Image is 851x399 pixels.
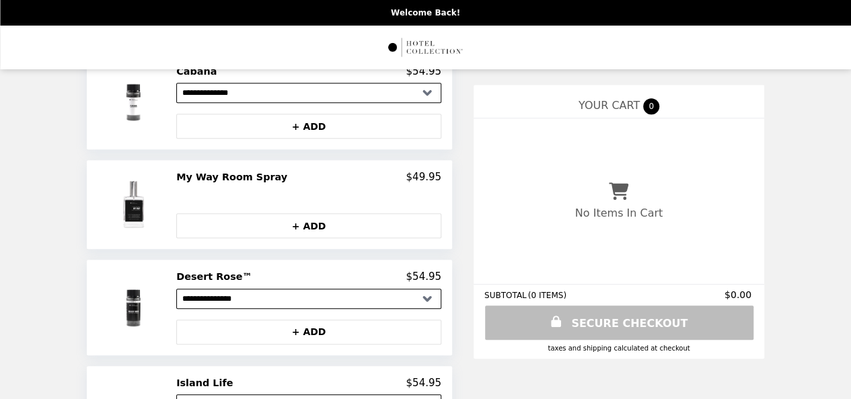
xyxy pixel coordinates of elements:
[176,171,293,183] h2: My Way Room Spray
[97,65,174,139] img: Cabana
[176,270,258,283] h2: Desert Rose™
[100,171,171,238] img: My Way Room Spray
[406,270,441,283] p: $54.95
[484,291,528,300] span: SUBTOTAL
[176,289,441,309] select: Select a product variant
[575,207,663,219] p: No Items In Cart
[391,8,460,17] p: Welcome Back!
[528,291,566,300] span: ( 0 ITEMS )
[176,114,441,139] button: + ADD
[579,99,640,112] span: YOUR CART
[176,320,441,344] button: + ADD
[176,213,441,238] button: + ADD
[643,98,659,114] span: 0
[725,289,753,300] span: $0.00
[97,270,174,344] img: Desert Rose™
[406,377,441,389] p: $54.95
[176,83,441,103] select: Select a product variant
[387,34,464,61] img: Brand Logo
[406,171,441,183] p: $49.95
[484,344,753,352] div: Taxes and Shipping calculated at checkout
[176,377,238,389] h2: Island Life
